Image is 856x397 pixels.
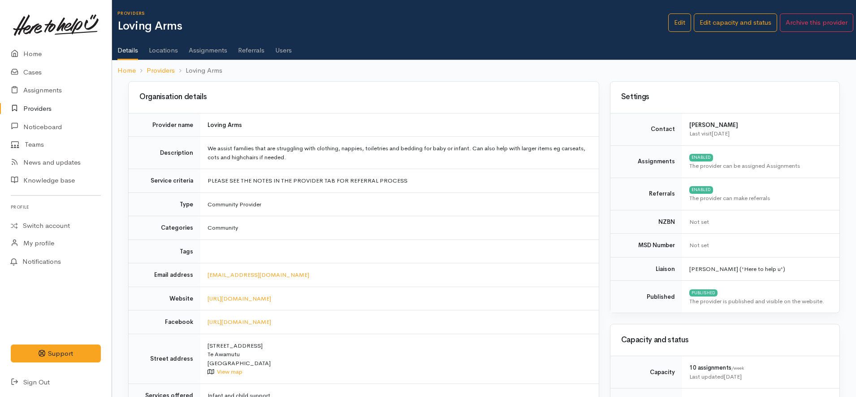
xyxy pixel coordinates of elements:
[610,257,682,281] td: Liaison
[129,334,200,384] td: Street address
[117,65,136,76] a: Home
[610,210,682,234] td: NZBN
[129,287,200,310] td: Website
[694,13,777,32] a: Edit capacity and status
[731,366,744,371] span: /week
[610,281,682,313] td: Published
[217,368,242,375] a: View map
[689,129,829,138] div: Last visit
[689,121,738,129] b: [PERSON_NAME]
[668,13,691,32] a: Edit
[689,154,713,161] div: ENABLED
[208,271,309,279] a: [EMAIL_ADDRESS][DOMAIN_NAME]
[689,241,829,250] div: Not set
[689,161,829,170] div: The provider can be assigned Assignments
[117,11,668,16] h6: Providers
[712,130,730,137] time: [DATE]
[689,372,829,381] div: Last updated
[189,35,227,60] a: Assignments
[208,295,271,302] a: [URL][DOMAIN_NAME]
[129,240,200,263] td: Tags
[621,336,829,345] h3: Capacity and status
[112,60,856,81] nav: breadcrumb
[610,234,682,257] td: MSD Number
[610,145,682,178] td: Assignments
[689,297,829,306] div: The provider is published and visible on the website.
[780,13,853,32] button: Archive this provider
[147,65,175,76] a: Providers
[682,257,839,281] td: [PERSON_NAME] ('Here to help u')
[689,218,829,227] div: Not set
[11,201,101,213] h6: Profile
[689,289,718,297] div: PUBLISHED
[610,356,682,388] td: Capacity
[238,35,264,60] a: Referrals
[621,93,829,101] h3: Settings
[129,310,200,334] td: Facebook
[129,263,200,287] td: Email address
[208,121,242,129] b: Loving Arms
[117,20,668,33] h1: Loving Arms
[139,93,588,101] h3: Organisation details
[129,137,200,169] td: Description
[149,35,178,60] a: Locations
[129,113,200,137] td: Provider name
[689,194,829,203] div: The provider can make referrals
[724,373,742,380] time: [DATE]
[610,178,682,210] td: Referrals
[200,334,599,384] td: [STREET_ADDRESS] Te Awamutu [GEOGRAPHIC_DATA]
[200,192,599,216] td: Community Provider
[129,216,200,240] td: Categories
[11,345,101,363] button: Support
[610,113,682,145] td: Contact
[117,35,138,61] a: Details
[208,318,271,326] a: [URL][DOMAIN_NAME]
[175,65,222,76] li: Loving Arms
[689,186,713,193] div: ENABLED
[129,192,200,216] td: Type
[275,35,292,60] a: Users
[200,216,599,240] td: Community
[129,169,200,193] td: Service criteria
[689,363,829,372] div: 10 assignments
[200,169,599,193] td: PLEASE SEE THE NOTES IN THE PROVIDER TAB FOR REFERRAL PROCESS
[200,137,599,169] td: We assist families that are struggling with clothing, nappies, toiletries and bedding for baby or...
